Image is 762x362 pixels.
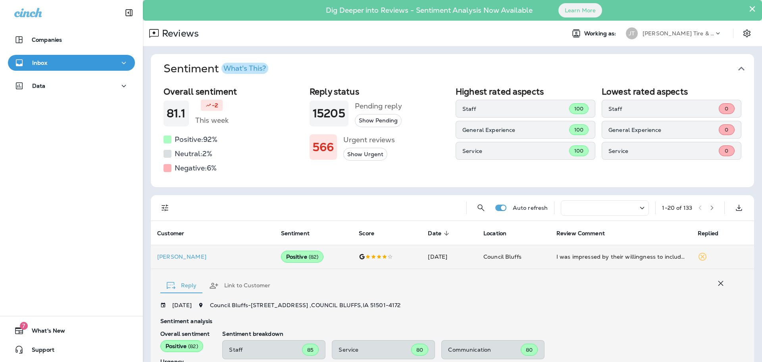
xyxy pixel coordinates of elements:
[359,230,374,237] span: Score
[556,230,615,237] span: Review Comment
[556,230,605,237] span: Review Comment
[608,106,719,112] p: Staff
[212,101,218,109] p: -2
[8,32,135,48] button: Companies
[167,107,186,120] h1: 81.1
[513,205,548,211] p: Auto refresh
[725,105,728,112] span: 0
[175,147,212,160] h5: Neutral: 2 %
[223,65,266,72] div: What's This?
[229,347,302,353] p: Staff
[8,323,135,339] button: 7What's New
[157,254,268,260] p: [PERSON_NAME]
[157,200,173,216] button: Filters
[157,54,760,83] button: SentimentWhat's This?
[602,87,741,97] h2: Lowest rated aspects
[608,127,719,133] p: General Experience
[188,343,198,350] span: ( 82 )
[309,254,319,260] span: ( 82 )
[339,347,411,353] p: Service
[725,126,728,133] span: 0
[8,78,135,94] button: Data
[118,5,140,21] button: Collapse Sidebar
[556,253,685,261] div: I was impressed by their willingness to include me in the repair. These employees worked quick as...
[210,302,401,309] span: Council Bluffs - [STREET_ADDRESS] , COUNCIL BLUFFS , IA 51501-4172
[608,148,719,154] p: Service
[159,27,199,39] p: Reviews
[222,331,729,337] p: Sentiment breakdown
[416,347,423,353] span: 80
[355,114,402,127] button: Show Pending
[160,318,729,324] p: Sentiment analysis
[157,230,184,237] span: Customer
[574,126,583,133] span: 100
[32,83,46,89] p: Data
[483,253,521,260] span: Council Bluffs
[313,141,334,154] h1: 566
[281,230,320,237] span: Sentiment
[160,331,210,337] p: Overall sentiment
[164,87,303,97] h2: Overall sentiment
[160,340,203,352] div: Positive
[626,27,638,39] div: JT
[281,251,324,263] div: Positive
[20,322,28,330] span: 7
[462,106,569,112] p: Staff
[731,200,747,216] button: Export as CSV
[473,200,489,216] button: Search Reviews
[662,205,692,211] div: 1 - 20 of 133
[421,245,477,269] td: [DATE]
[151,83,754,187] div: SentimentWhat's This?
[175,133,217,146] h5: Positive: 92 %
[749,2,756,15] button: Close
[307,347,314,353] span: 85
[32,60,47,66] p: Inbox
[698,230,729,237] span: Replied
[584,30,618,37] span: Working as:
[574,147,583,154] span: 100
[157,230,194,237] span: Customer
[203,271,277,300] button: Link to Customer
[428,230,452,237] span: Date
[157,254,268,260] div: Click to view Customer Drawer
[343,134,395,146] h5: Urgent reviews
[698,230,718,237] span: Replied
[483,230,517,237] span: Location
[355,100,402,112] h5: Pending reply
[574,105,583,112] span: 100
[281,230,310,237] span: Sentiment
[740,26,754,41] button: Settings
[24,327,65,337] span: What's New
[175,162,217,174] h5: Negative: 6 %
[558,3,602,17] button: Learn More
[725,147,728,154] span: 0
[428,230,441,237] span: Date
[343,148,387,161] button: Show Urgent
[483,230,506,237] span: Location
[24,347,54,356] span: Support
[462,127,569,133] p: General Experience
[8,342,135,358] button: Support
[526,347,533,353] span: 80
[160,271,203,300] button: Reply
[462,148,569,154] p: Service
[448,347,521,353] p: Communication
[359,230,385,237] span: Score
[310,87,449,97] h2: Reply status
[456,87,595,97] h2: Highest rated aspects
[164,62,268,75] h1: Sentiment
[195,114,229,127] h5: This week
[303,9,556,12] p: Dig Deeper into Reviews - Sentiment Analysis Now Available
[172,302,192,308] p: [DATE]
[32,37,62,43] p: Companies
[221,63,268,74] button: What's This?
[643,30,714,37] p: [PERSON_NAME] Tire & Auto
[8,55,135,71] button: Inbox
[313,107,345,120] h1: 15205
